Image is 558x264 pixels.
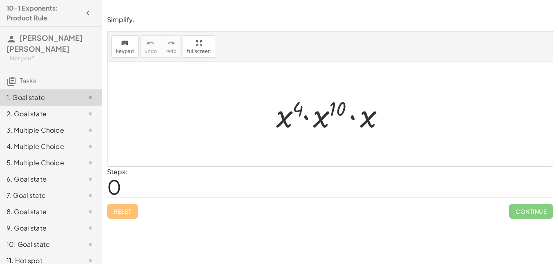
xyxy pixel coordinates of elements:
i: Task not started. [85,223,95,233]
i: Task not started. [85,125,95,135]
span: undo [145,49,157,54]
div: 8. Goal state [7,207,72,217]
i: Task not started. [85,109,95,119]
i: redo [167,38,175,48]
div: 10. Goal state [7,240,72,249]
div: 5. Multiple Choice [7,158,72,168]
span: fullscreen [187,49,211,54]
i: Task not started. [85,240,95,249]
span: redo [165,49,176,54]
div: 6. Goal state [7,174,72,184]
div: 2. Goal state [7,109,72,119]
button: fullscreen [183,35,215,58]
p: Simplify. [107,15,553,24]
button: undoundo [140,35,161,58]
div: Not you? [10,54,95,62]
div: 9. Goal state [7,223,72,233]
i: keyboard [121,38,129,48]
i: Task not started. [85,174,95,184]
span: 0 [107,174,121,199]
i: Task not started. [85,142,95,151]
i: Task not started. [85,158,95,168]
h4: 10-1 Exponents: Product Rule [7,3,80,23]
i: Task not started. [85,207,95,217]
span: [PERSON_NAME] [PERSON_NAME] [7,33,83,53]
i: Task not started. [85,93,95,102]
i: Task not started. [85,191,95,200]
i: undo [147,38,154,48]
span: keypad [116,49,134,54]
div: 4. Multiple Choice [7,142,72,151]
div: 1. Goal state [7,93,72,102]
span: Tasks [20,76,36,85]
button: keyboardkeypad [112,35,138,58]
div: 3. Multiple Choice [7,125,72,135]
label: Steps: [107,167,127,176]
div: 7. Goal state [7,191,72,200]
button: redoredo [161,35,181,58]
